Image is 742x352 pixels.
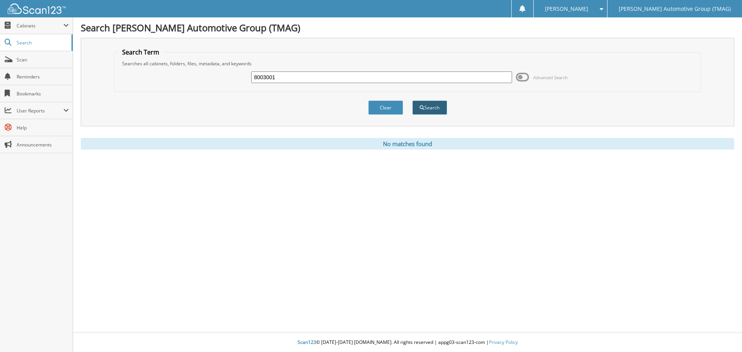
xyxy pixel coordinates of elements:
span: User Reports [17,107,63,114]
button: Clear [368,100,403,115]
iframe: Chat Widget [703,315,742,352]
div: No matches found [81,138,734,150]
span: [PERSON_NAME] [545,7,588,11]
span: Cabinets [17,22,63,29]
h1: Search [PERSON_NAME] Automotive Group (TMAG) [81,21,734,34]
span: [PERSON_NAME] Automotive Group (TMAG) [619,7,731,11]
span: Search [17,39,68,46]
span: Bookmarks [17,90,69,97]
legend: Search Term [118,48,163,56]
a: Privacy Policy [489,339,518,345]
span: Scan123 [298,339,316,345]
span: Reminders [17,73,69,80]
span: Help [17,124,69,131]
span: Announcements [17,141,69,148]
button: Search [412,100,447,115]
div: © [DATE]-[DATE] [DOMAIN_NAME]. All rights reserved | appg03-scan123-com | [73,333,742,352]
div: Searches all cabinets, folders, files, metadata, and keywords [118,60,697,67]
span: Scan [17,56,69,63]
span: Advanced Search [533,75,568,80]
img: scan123-logo-white.svg [8,3,66,14]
